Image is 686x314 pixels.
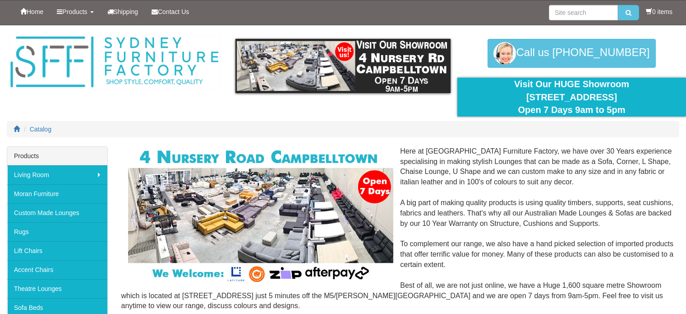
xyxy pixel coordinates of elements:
a: Custom Made Lounges [7,203,107,222]
a: Home [14,0,50,23]
input: Site search [549,5,618,20]
span: Home [27,8,43,15]
a: Contact Us [145,0,196,23]
li: 0 items [646,7,672,16]
a: Moran Furniture [7,184,107,203]
a: Living Room [7,165,107,184]
a: Rugs [7,222,107,241]
a: Shipping [101,0,145,23]
img: Corner Modular Lounges [128,146,394,285]
div: Visit Our HUGE Showroom [STREET_ADDRESS] Open 7 Days 9am to 5pm [464,78,679,117]
img: Sydney Furniture Factory [7,34,222,90]
span: Contact Us [158,8,189,15]
a: Products [50,0,100,23]
div: Products [7,147,107,165]
img: showroom.gif [235,39,451,93]
span: Products [62,8,87,15]
a: Accent Chairs [7,260,107,279]
a: Catalog [30,126,51,133]
span: Shipping [114,8,138,15]
a: Lift Chairs [7,241,107,260]
a: Theatre Lounges [7,279,107,298]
